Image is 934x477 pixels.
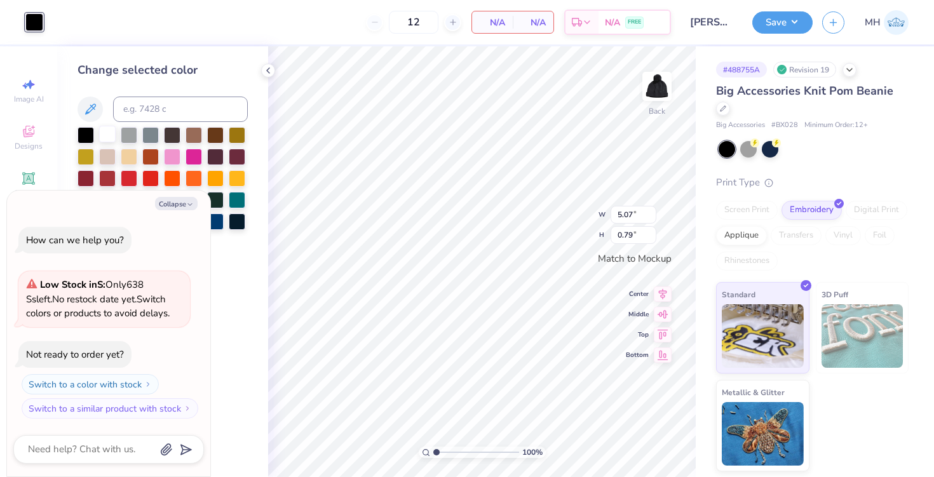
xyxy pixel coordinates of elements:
[184,405,191,412] img: Switch to a similar product with stock
[626,330,649,339] span: Top
[846,201,907,220] div: Digital Print
[680,10,743,35] input: Untitled Design
[13,188,44,198] span: Add Text
[825,226,861,245] div: Vinyl
[752,11,813,34] button: Save
[22,398,198,419] button: Switch to a similar product with stock
[626,290,649,299] span: Center
[722,304,804,368] img: Standard
[52,293,137,306] span: No restock date yet.
[626,310,649,319] span: Middle
[389,11,438,34] input: – –
[822,304,904,368] img: 3D Puff
[480,16,505,29] span: N/A
[15,141,43,151] span: Designs
[144,380,152,388] img: Switch to a color with stock
[40,278,105,291] strong: Low Stock in S :
[804,120,868,131] span: Minimum Order: 12 +
[884,10,909,35] img: Mitra Hegde
[716,62,767,77] div: # 488755A
[22,374,159,394] button: Switch to a color with stock
[522,447,543,458] span: 100 %
[26,278,170,319] span: Only 638 Ss left. Switch colors or products to avoid delays.
[716,226,767,245] div: Applique
[520,16,546,29] span: N/A
[26,348,124,361] div: Not ready to order yet?
[605,16,620,29] span: N/A
[628,18,641,27] span: FREE
[722,288,755,301] span: Standard
[822,288,848,301] span: 3D Puff
[26,234,124,246] div: How can we help you?
[716,120,765,131] span: Big Accessories
[865,226,895,245] div: Foil
[626,351,649,359] span: Bottom
[649,105,665,117] div: Back
[771,226,822,245] div: Transfers
[865,10,909,35] a: MH
[14,94,44,104] span: Image AI
[78,62,248,79] div: Change selected color
[716,83,893,98] span: Big Accessories Knit Pom Beanie
[155,197,198,210] button: Collapse
[771,120,798,131] span: # BX028
[644,74,670,99] img: Back
[722,402,804,466] img: Metallic & Glitter
[865,15,881,30] span: MH
[716,201,778,220] div: Screen Print
[782,201,842,220] div: Embroidery
[773,62,836,77] div: Revision 19
[716,252,778,271] div: Rhinestones
[716,175,909,190] div: Print Type
[722,386,785,399] span: Metallic & Glitter
[113,97,248,122] input: e.g. 7428 c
